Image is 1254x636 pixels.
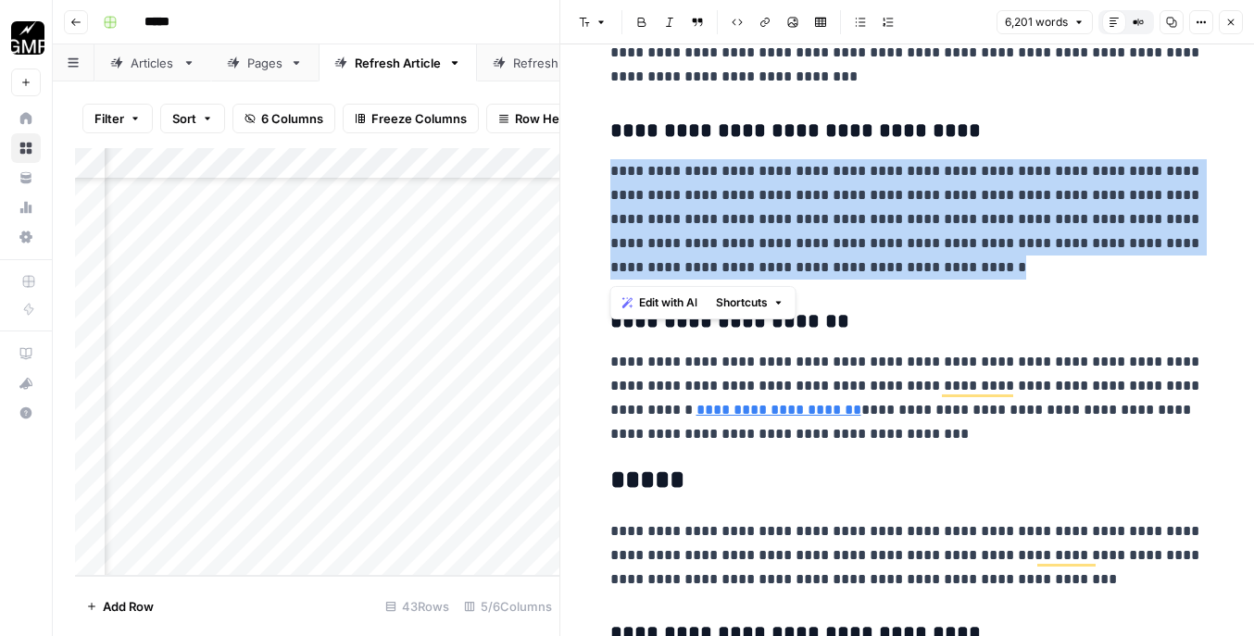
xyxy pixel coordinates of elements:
button: Help + Support [11,398,41,428]
span: Sort [172,109,196,128]
a: Articles [94,44,211,81]
button: Row Height [486,104,594,133]
a: Home [11,104,41,133]
a: Usage [11,193,41,222]
button: Freeze Columns [343,104,479,133]
span: Filter [94,109,124,128]
div: Refresh Article [355,54,441,72]
span: Shortcuts [716,294,768,311]
span: Freeze Columns [371,109,467,128]
a: Refresh Outline [477,44,639,81]
a: Refresh Article [319,44,477,81]
button: 6,201 words [997,10,1093,34]
img: Growth Marketing Pro Logo [11,21,44,55]
span: 6 Columns [261,109,323,128]
div: What's new? [12,369,40,397]
button: 6 Columns [232,104,335,133]
button: Edit with AI [615,291,705,315]
button: Sort [160,104,225,133]
span: Edit with AI [639,294,697,311]
span: Add Row [103,597,154,616]
a: Settings [11,222,41,252]
a: Browse [11,133,41,163]
a: Pages [211,44,319,81]
button: Workspace: Growth Marketing Pro [11,15,41,61]
div: Pages [247,54,282,72]
div: 5/6 Columns [457,592,559,621]
button: Add Row [75,592,165,621]
span: Row Height [515,109,582,128]
div: 43 Rows [378,592,457,621]
button: Filter [82,104,153,133]
div: Articles [131,54,175,72]
button: Shortcuts [709,291,792,315]
span: 6,201 words [1005,14,1068,31]
a: AirOps Academy [11,339,41,368]
a: Your Data [11,163,41,193]
div: Refresh Outline [513,54,603,72]
button: What's new? [11,368,41,398]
